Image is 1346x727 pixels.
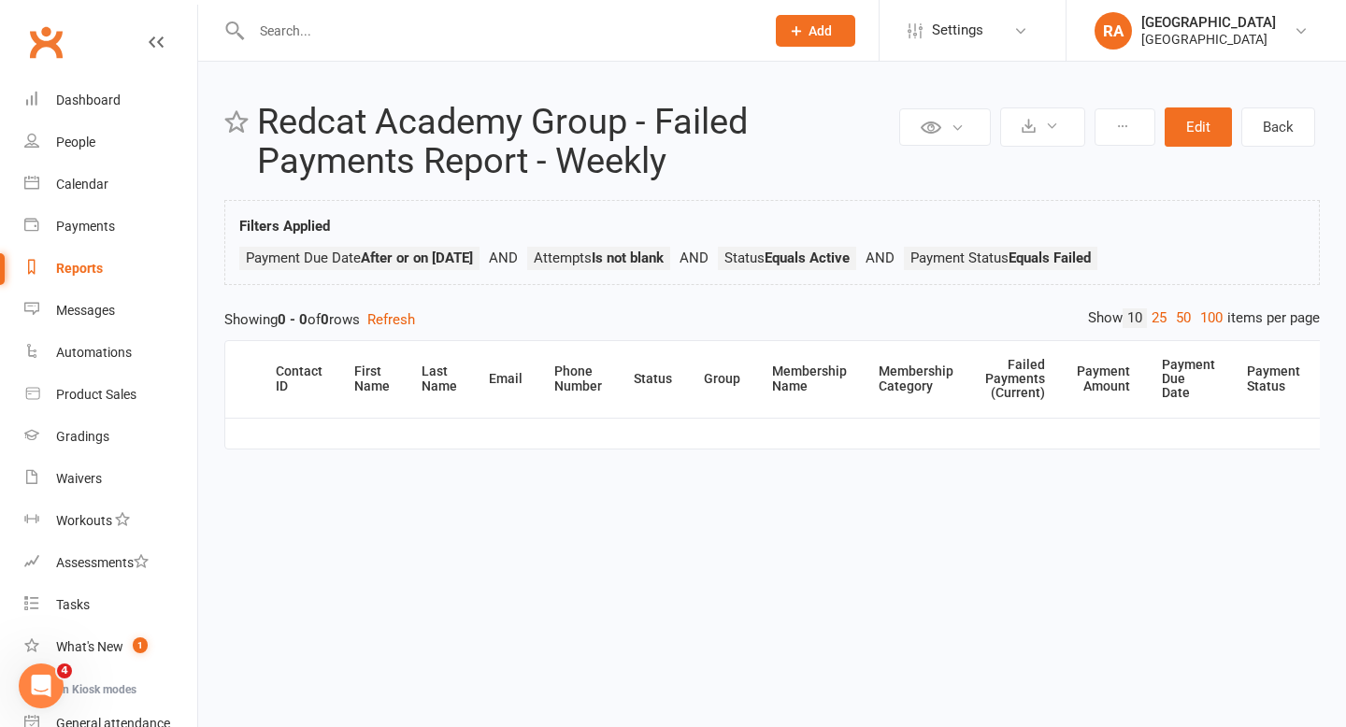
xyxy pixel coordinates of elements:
a: 25 [1147,308,1171,328]
a: Automations [24,332,197,374]
div: Membership Name [772,364,847,393]
span: Status [724,249,850,266]
span: Payment Status [910,249,1091,266]
a: 50 [1171,308,1196,328]
iframe: Intercom live chat [19,663,64,708]
div: Product Sales [56,387,136,402]
div: Tasks [56,597,90,612]
span: Attempts [534,249,664,266]
div: Payment Status [1247,364,1300,393]
span: 1 [133,637,148,653]
span: Add [809,23,832,38]
strong: 0 - 0 [278,311,308,328]
div: Workouts [56,513,112,528]
strong: After or on [DATE] [361,249,473,266]
button: Add [776,15,855,47]
div: Payments [56,219,115,234]
div: Show items per page [1088,308,1320,328]
strong: Equals Failed [1009,249,1091,266]
div: Gradings [56,429,109,444]
a: Payments [24,206,197,248]
div: Waivers [56,471,102,486]
button: Edit [1165,107,1232,147]
div: Last Name [422,364,457,393]
strong: Is not blank [592,249,664,266]
div: Dashboard [56,93,121,107]
a: Back [1241,107,1315,147]
span: Settings [932,9,983,51]
div: Payment Amount [1077,364,1130,393]
div: RA [1095,12,1132,50]
a: 10 [1123,308,1147,328]
input: Search... [246,18,752,44]
a: Gradings [24,416,197,458]
div: [GEOGRAPHIC_DATA] [1141,31,1276,48]
a: Calendar [24,164,197,206]
div: Membership Category [879,364,953,393]
a: Reports [24,248,197,290]
span: Payment Due Date [246,249,473,266]
a: Dashboard [24,79,197,121]
a: Product Sales [24,374,197,416]
a: Clubworx [22,19,69,65]
div: Email [489,372,523,386]
div: People [56,135,95,150]
span: 4 [57,663,72,678]
h2: Redcat Academy Group - Failed Payments Report - Weekly [257,103,895,181]
div: Failed Payments (Current) [985,358,1045,401]
div: What's New [56,639,123,654]
a: Assessments [24,542,197,584]
a: What's New1 [24,626,197,668]
strong: Filters Applied [239,218,330,235]
div: Group [704,372,740,386]
a: 100 [1196,308,1227,328]
div: First Name [354,364,390,393]
div: Automations [56,345,132,360]
a: Waivers [24,458,197,500]
div: Showing of rows [224,308,1320,331]
a: Workouts [24,500,197,542]
div: Reports [56,261,103,276]
strong: 0 [321,311,329,328]
a: People [24,121,197,164]
a: Tasks [24,584,197,626]
div: Payment Due Date [1162,358,1215,401]
button: Refresh [367,308,415,331]
div: Assessments [56,555,149,570]
strong: Equals Active [765,249,850,266]
div: Calendar [56,177,108,192]
a: Messages [24,290,197,332]
div: [GEOGRAPHIC_DATA] [1141,14,1276,31]
div: Phone Number [554,364,602,393]
div: Contact ID [276,364,322,393]
div: Messages [56,303,115,318]
div: Status [634,372,672,386]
